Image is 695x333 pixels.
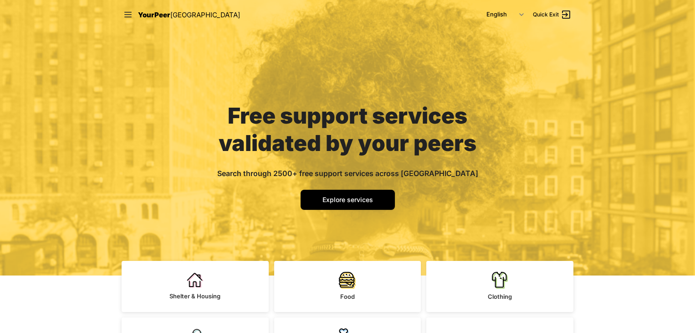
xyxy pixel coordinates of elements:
[170,10,240,19] span: [GEOGRAPHIC_DATA]
[533,9,572,20] a: Quick Exit
[340,293,355,300] span: Food
[169,292,220,300] span: Shelter & Housing
[533,11,559,18] span: Quick Exit
[219,102,476,156] span: Free support services validated by your peers
[488,293,512,300] span: Clothing
[426,261,573,312] a: Clothing
[217,169,478,178] span: Search through 2500+ free support services across [GEOGRAPHIC_DATA]
[301,190,395,210] a: Explore services
[274,261,421,312] a: Food
[122,261,269,312] a: Shelter & Housing
[138,9,240,21] a: YourPeer[GEOGRAPHIC_DATA]
[322,196,373,203] span: Explore services
[138,10,170,19] span: YourPeer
